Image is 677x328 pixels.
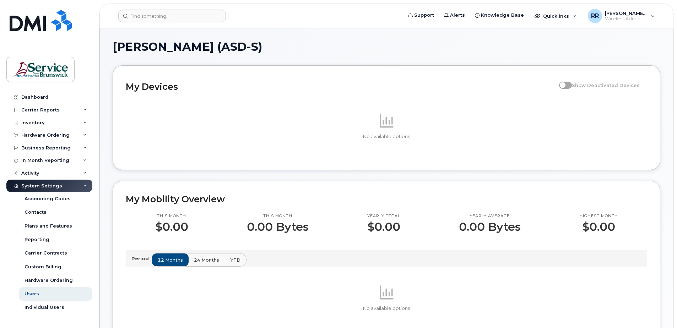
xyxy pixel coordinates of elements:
[579,220,618,233] p: $0.00
[126,133,647,140] p: No available options
[126,81,556,92] h2: My Devices
[459,213,521,219] p: Yearly average
[579,213,618,219] p: Highest month
[113,42,262,52] span: [PERSON_NAME] (ASD-S)
[247,220,309,233] p: 0.00 Bytes
[367,220,400,233] p: $0.00
[572,82,640,88] span: Show Deactivated Devices
[126,194,647,204] h2: My Mobility Overview
[559,78,565,84] input: Show Deactivated Devices
[230,257,240,263] span: YTD
[126,305,647,312] p: No available options
[367,213,400,219] p: Yearly total
[131,255,152,262] p: Period
[155,220,188,233] p: $0.00
[459,220,521,233] p: 0.00 Bytes
[194,257,219,263] span: 24 months
[247,213,309,219] p: This month
[155,213,188,219] p: This month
